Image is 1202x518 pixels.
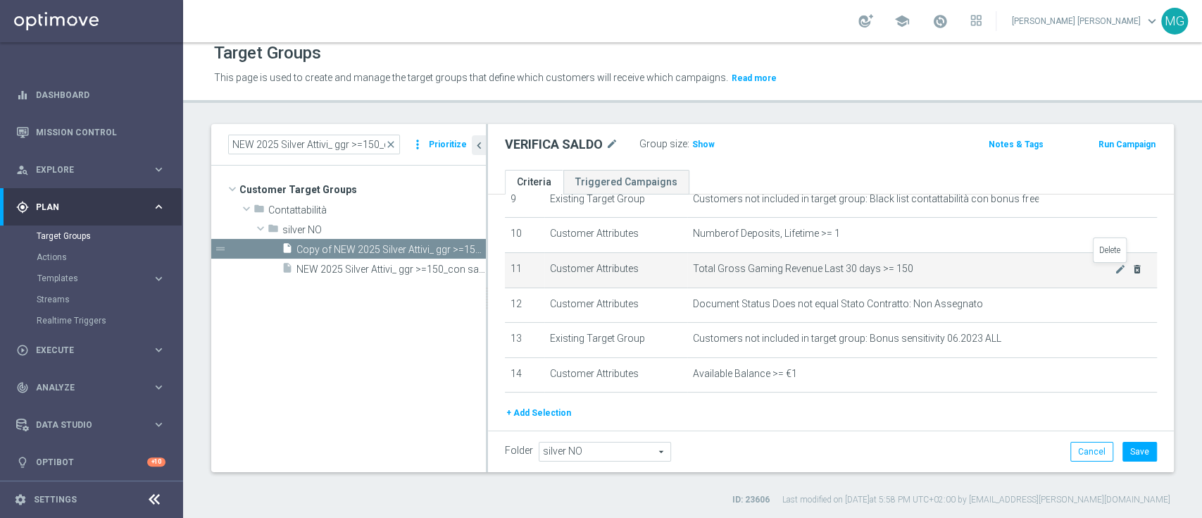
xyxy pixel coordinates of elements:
span: Analyze [36,383,152,392]
button: Prioritize [427,135,469,154]
button: person_search Explore keyboard_arrow_right [15,164,166,175]
input: Quick find group or folder [228,135,400,154]
td: 13 [505,323,544,358]
span: Customer Target Groups [239,180,486,199]
i: keyboard_arrow_right [152,343,165,357]
div: Plan [16,201,152,214]
td: 9 [505,183,544,218]
i: chevron_left [472,139,486,152]
button: gps_fixed Plan keyboard_arrow_right [15,202,166,213]
div: Execute [16,344,152,357]
div: Templates [37,268,182,289]
td: Existing Target Group [544,323,688,358]
label: Folder [505,445,533,457]
span: Customers not included in target group: Black list contattabilità con bonus free [693,193,1039,205]
span: Data Studio [36,421,152,429]
a: Target Groups [37,230,146,242]
div: Data Studio [16,419,152,431]
div: Mission Control [16,113,165,151]
div: Explore [16,164,152,176]
span: Customers not included in target group: Bonus sensitivity 06.2023 ALL [693,333,1001,345]
label: Group size [639,138,687,150]
i: insert_drive_file [282,262,293,278]
h2: VERIFICA SALDO [505,136,603,153]
td: Customer Attributes [544,252,688,288]
span: Explore [36,166,152,174]
span: Available Balance >= €1 [693,368,797,380]
span: Total Gross Gaming Revenue Last 30 days >= 150 [693,263,1115,275]
span: close [385,139,396,150]
span: Contattabilit&#xE0; [268,204,486,216]
span: Templates [37,274,138,283]
button: chevron_left [472,135,486,155]
td: Existing Target Group [544,183,688,218]
td: 10 [505,218,544,253]
a: Mission Control [36,113,165,151]
a: Settings [34,495,77,504]
i: mode_edit [606,136,618,153]
span: school [894,13,910,29]
a: Criteria [505,170,563,195]
div: Streams [37,289,182,310]
span: Copy of NEW 2025 Silver Attivi_ ggr &gt;=150_con saldo [296,244,486,256]
button: lightbulb Optibot +10 [15,457,166,468]
i: keyboard_arrow_right [152,418,165,431]
button: Templates keyboard_arrow_right [37,273,166,284]
td: 12 [505,288,544,323]
td: Customer Attributes [544,357,688,393]
i: more_vert [411,135,425,154]
div: +10 [147,457,165,467]
i: folder [253,203,265,219]
h1: Target Groups [214,43,321,63]
i: keyboard_arrow_right [152,200,165,214]
span: Show [692,140,715,149]
button: play_circle_outline Execute keyboard_arrow_right [15,345,166,356]
label: : [687,138,689,150]
i: person_search [16,164,29,176]
button: Data Studio keyboard_arrow_right [15,419,166,431]
button: Cancel [1070,442,1113,462]
a: Streams [37,294,146,305]
div: Templates [37,274,152,283]
button: + Add Selection [505,405,572,421]
label: ID: 23606 [732,494,770,506]
i: keyboard_arrow_right [152,272,165,285]
button: Run Campaign [1097,137,1157,152]
button: track_changes Analyze keyboard_arrow_right [15,382,166,393]
div: Target Groups [37,226,182,247]
td: Customer Attributes [544,218,688,253]
i: mode_edit [1115,264,1126,275]
a: Dashboard [36,76,165,113]
div: Mission Control [15,127,166,138]
div: Optibot [16,443,165,481]
div: Dashboard [16,76,165,113]
a: Optibot [36,443,147,481]
i: play_circle_outline [16,344,29,357]
i: track_changes [16,381,29,394]
button: Read more [730,70,778,86]
td: 11 [505,252,544,288]
span: Document Status Does not equal Stato Contratto: Non Assegnato [693,298,983,310]
button: equalizer Dashboard [15,90,166,101]
div: MG [1161,8,1188,35]
span: silver NO [282,224,486,236]
button: Notes & Tags [987,137,1045,152]
span: This page is used to create and manage the target groups that define which customers will receive... [214,72,728,83]
a: Realtime Triggers [37,315,146,326]
td: Customer Attributes [544,288,688,323]
i: insert_drive_file [282,242,293,259]
i: keyboard_arrow_right [152,381,165,394]
a: Actions [37,252,146,263]
span: Execute [36,346,152,354]
i: folder [268,223,279,239]
div: Realtime Triggers [37,310,182,331]
a: [PERSON_NAME] [PERSON_NAME]keyboard_arrow_down [1010,11,1161,32]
